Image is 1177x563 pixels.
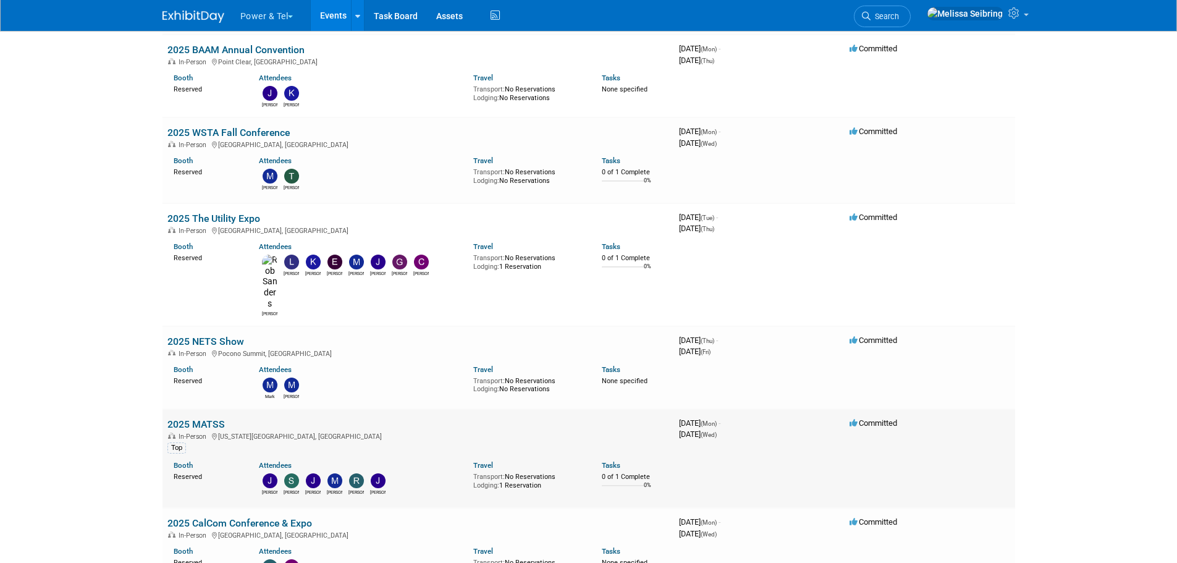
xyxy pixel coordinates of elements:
[644,263,651,280] td: 0%
[167,139,669,149] div: [GEOGRAPHIC_DATA], [GEOGRAPHIC_DATA]
[413,269,429,277] div: Chris Anderson
[701,337,714,344] span: (Thu)
[167,44,305,56] a: 2025 BAAM Annual Convention
[854,6,911,27] a: Search
[174,461,193,470] a: Booth
[473,385,499,393] span: Lodging:
[167,127,290,138] a: 2025 WSTA Fall Conference
[348,488,364,496] div: Ron Rafalzik
[174,74,193,82] a: Booth
[327,473,342,488] img: Mike Brems
[679,529,717,538] span: [DATE]
[284,86,299,101] img: Kevin Wilkes
[679,56,714,65] span: [DATE]
[263,473,277,488] img: Judd Bartley
[473,470,583,489] div: No Reservations 1 Reservation
[701,214,714,221] span: (Tue)
[473,94,499,102] span: Lodging:
[850,213,897,222] span: Committed
[167,530,669,540] div: [GEOGRAPHIC_DATA], [GEOGRAPHIC_DATA]
[850,336,897,345] span: Committed
[174,83,241,94] div: Reserved
[679,430,717,439] span: [DATE]
[162,11,224,23] img: ExhibitDay
[602,254,669,263] div: 0 of 1 Complete
[679,213,718,222] span: [DATE]
[701,531,717,538] span: (Wed)
[701,226,714,232] span: (Thu)
[167,225,669,235] div: [GEOGRAPHIC_DATA], [GEOGRAPHIC_DATA]
[174,470,241,481] div: Reserved
[174,166,241,177] div: Reserved
[284,255,299,269] img: Lydia Lott
[174,365,193,374] a: Booth
[262,184,277,191] div: Michael Mackeben
[602,365,620,374] a: Tasks
[174,375,241,386] div: Reserved
[473,547,493,556] a: Travel
[167,336,244,347] a: 2025 NETS Show
[305,269,321,277] div: Kevin Wilkes
[371,473,386,488] img: Jeff Danner
[701,57,714,64] span: (Thu)
[473,156,493,165] a: Travel
[259,547,292,556] a: Attendees
[284,473,299,488] img: Scott Perkins
[644,177,651,194] td: 0%
[259,242,292,251] a: Attendees
[262,310,277,317] div: Rob Sanders
[174,547,193,556] a: Booth
[370,488,386,496] div: Jeff Danner
[284,392,299,400] div: Michael Mackeben
[602,473,669,481] div: 0 of 1 Complete
[701,129,717,135] span: (Mon)
[679,336,718,345] span: [DATE]
[174,156,193,165] a: Booth
[850,517,897,527] span: Committed
[167,213,260,224] a: 2025 The Utility Expo
[602,547,620,556] a: Tasks
[602,377,648,385] span: None specified
[305,488,321,496] div: Jason Cook
[284,488,299,496] div: Scott Perkins
[473,83,583,102] div: No Reservations No Reservations
[701,420,717,427] span: (Mon)
[473,168,505,176] span: Transport:
[262,488,277,496] div: Judd Bartley
[167,442,186,454] div: Top
[701,349,711,355] span: (Fri)
[850,418,897,428] span: Committed
[168,58,175,64] img: In-Person Event
[174,242,193,251] a: Booth
[719,517,720,527] span: -
[327,269,342,277] div: Edward Sudina
[644,482,651,499] td: 0%
[473,263,499,271] span: Lodging:
[473,254,505,262] span: Transport:
[284,184,299,191] div: Taylor Trewyn
[679,127,720,136] span: [DATE]
[602,461,620,470] a: Tasks
[262,392,277,400] div: Mark Monteleone
[701,46,717,53] span: (Mon)
[179,350,210,358] span: In-Person
[473,481,499,489] span: Lodging:
[168,350,175,356] img: In-Person Event
[168,227,175,233] img: In-Person Event
[602,156,620,165] a: Tasks
[716,336,718,345] span: -
[719,127,720,136] span: -
[167,418,225,430] a: 2025 MATSS
[473,461,493,470] a: Travel
[370,269,386,277] div: Jason Cook
[179,433,210,441] span: In-Person
[701,140,717,147] span: (Wed)
[167,431,669,441] div: [US_STATE][GEOGRAPHIC_DATA], [GEOGRAPHIC_DATA]
[701,431,717,438] span: (Wed)
[602,85,648,93] span: None specified
[473,375,583,394] div: No Reservations No Reservations
[284,101,299,108] div: Kevin Wilkes
[371,255,386,269] img: Jason Cook
[284,378,299,392] img: Michael Mackeben
[392,269,407,277] div: Greg Heard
